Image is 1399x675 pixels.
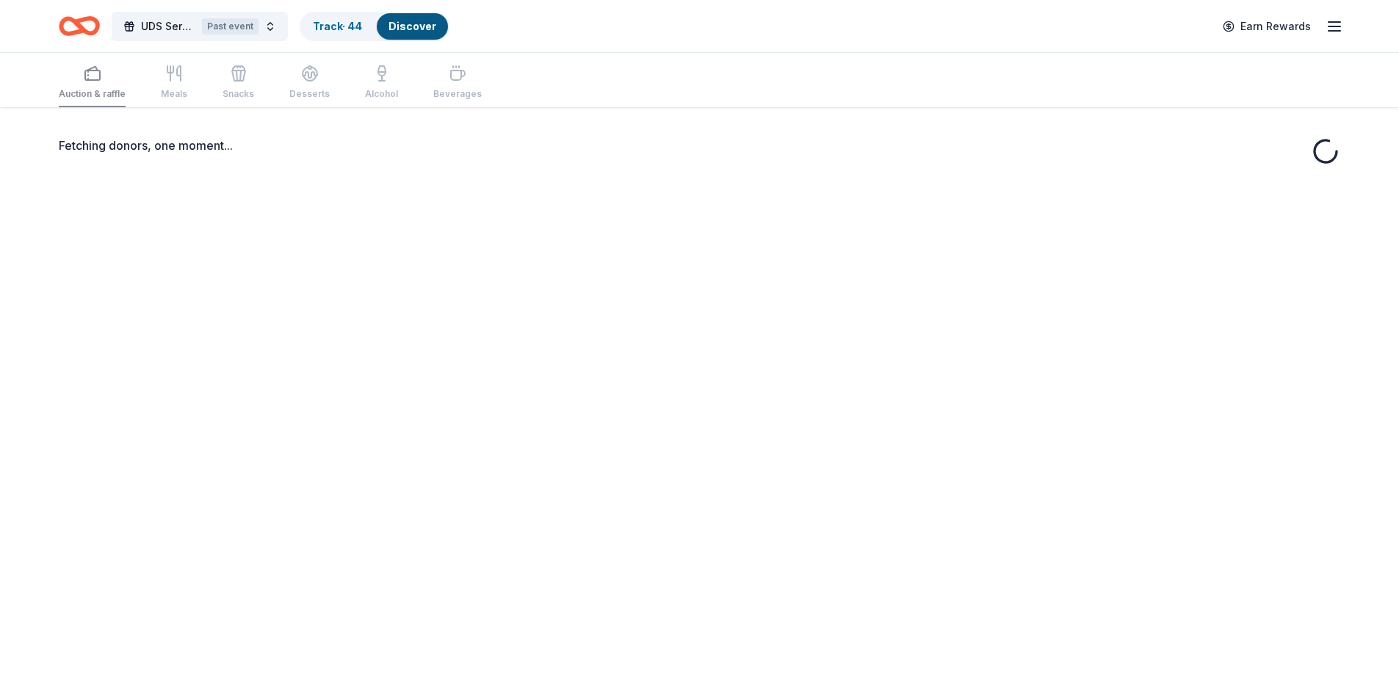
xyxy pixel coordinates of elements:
[112,12,288,41] button: UDS Service Dogs Pick Your Own Prize Benefit Bingo EventPast event
[202,18,259,35] div: Past event
[59,137,1340,154] div: Fetching donors, one moment...
[59,9,100,43] a: Home
[388,20,436,32] a: Discover
[313,20,362,32] a: Track· 44
[300,12,449,41] button: Track· 44Discover
[141,18,196,35] span: UDS Service Dogs Pick Your Own Prize Benefit Bingo Event
[1214,13,1320,40] a: Earn Rewards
